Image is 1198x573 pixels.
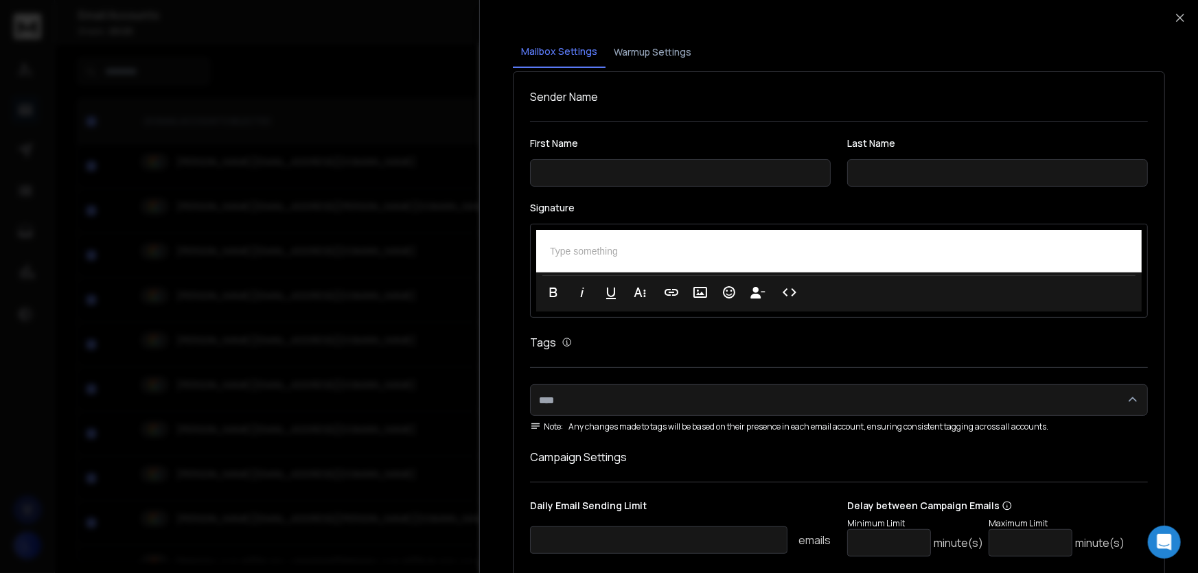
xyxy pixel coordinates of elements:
button: Emoticons [716,279,742,306]
p: Delay between Campaign Emails [847,499,1125,513]
label: First Name [530,139,831,148]
p: minute(s) [1075,535,1125,551]
button: Warmup Settings [606,37,700,67]
label: Signature [530,203,1148,213]
button: Insert Image (Ctrl+P) [687,279,713,306]
button: Mailbox Settings [513,36,606,68]
h1: Tags [530,334,556,351]
button: Insert Link (Ctrl+K) [658,279,684,306]
span: Note: [530,421,563,432]
div: Open Intercom Messenger [1148,526,1181,559]
p: Maximum Limit [989,518,1125,529]
button: Bold (Ctrl+B) [540,279,566,306]
p: emails [798,532,831,548]
label: Last Name [847,139,1148,148]
button: Code View [776,279,803,306]
p: Minimum Limit [847,518,983,529]
h1: Sender Name [530,89,1148,105]
h1: Campaign Settings [530,449,1148,465]
div: Any changes made to tags will be based on their presence in each email account, ensuring consiste... [530,421,1148,432]
p: minute(s) [934,535,983,551]
button: Italic (Ctrl+I) [569,279,595,306]
button: Insert Unsubscribe Link [745,279,771,306]
button: More Text [627,279,653,306]
p: Daily Email Sending Limit [530,499,831,518]
button: Underline (Ctrl+U) [598,279,624,306]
